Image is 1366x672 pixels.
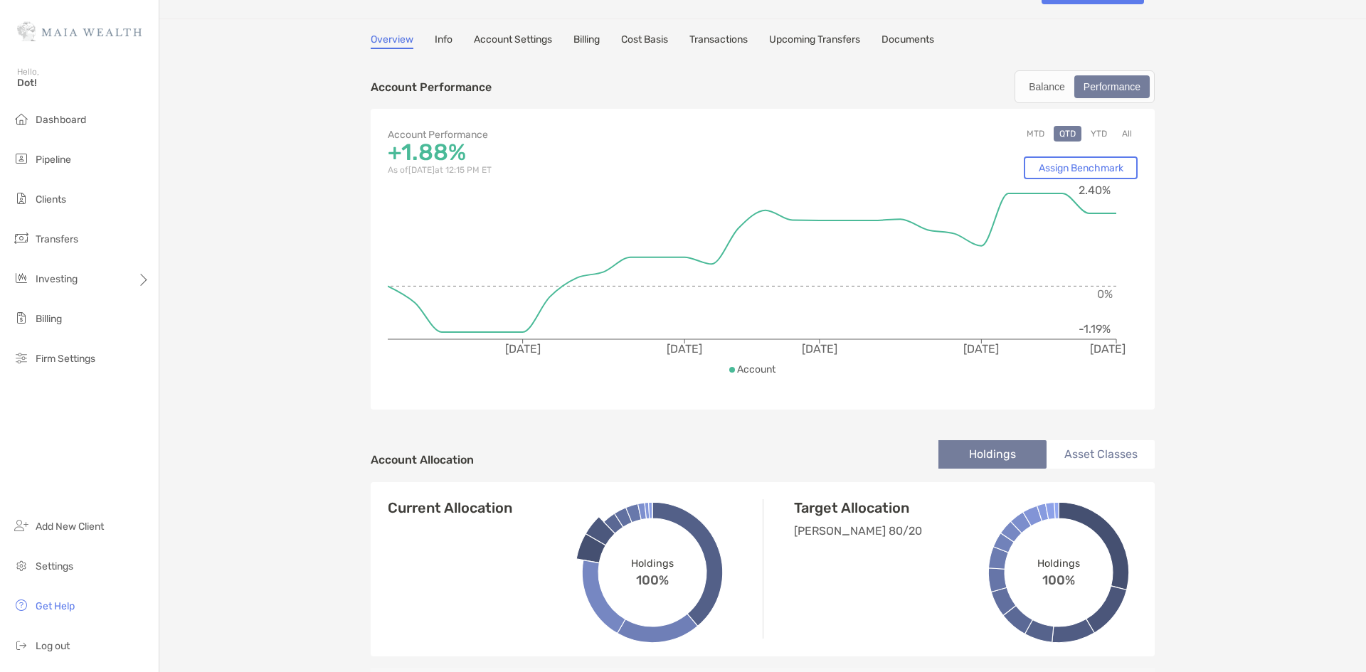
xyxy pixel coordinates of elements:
span: Dot! [17,77,150,89]
span: Settings [36,560,73,572]
tspan: [DATE] [1090,342,1126,356]
p: Account [737,361,775,378]
p: [PERSON_NAME] 80/20 [794,522,1015,540]
a: Info [435,33,452,49]
img: firm-settings icon [13,349,30,366]
span: Clients [36,193,66,206]
img: dashboard icon [13,110,30,127]
span: Dashboard [36,114,86,126]
li: Holdings [938,440,1047,469]
img: clients icon [13,190,30,207]
span: Log out [36,640,70,652]
span: Transfers [36,233,78,245]
a: Documents [881,33,934,49]
a: Billing [573,33,600,49]
div: segmented control [1015,70,1155,103]
span: Get Help [36,600,75,612]
tspan: [DATE] [505,342,541,356]
img: add_new_client icon [13,517,30,534]
span: Pipeline [36,154,71,166]
span: Firm Settings [36,353,95,365]
tspan: [DATE] [963,342,999,356]
button: QTD [1054,126,1081,142]
li: Asset Classes [1047,440,1155,469]
span: Billing [36,313,62,325]
h4: Target Allocation [794,499,1015,516]
a: Account Settings [474,33,552,49]
img: Zoe Logo [17,6,142,57]
img: billing icon [13,309,30,326]
p: As of [DATE] at 12:15 PM ET [388,161,763,179]
span: 100% [1042,569,1075,587]
img: settings icon [13,557,30,574]
tspan: 2.40% [1079,183,1111,197]
span: Investing [36,273,78,285]
h4: Account Allocation [371,453,474,466]
span: Holdings [631,557,673,569]
a: Cost Basis [621,33,668,49]
button: MTD [1021,126,1050,142]
span: Add New Client [36,521,104,533]
a: Upcoming Transfers [769,33,860,49]
img: investing icon [13,270,30,287]
tspan: -1.19% [1079,322,1111,336]
span: 100% [636,569,669,587]
img: pipeline icon [13,150,30,167]
img: logout icon [13,636,30,654]
tspan: [DATE] [802,342,837,356]
p: Account Performance [371,78,492,96]
button: YTD [1085,126,1113,142]
p: Account Performance [388,126,763,144]
div: Balance [1021,77,1073,97]
img: get-help icon [13,597,30,614]
span: Holdings [1037,557,1079,569]
div: Performance [1076,77,1148,97]
img: transfers icon [13,230,30,247]
h4: Current Allocation [388,499,512,516]
a: Overview [371,33,413,49]
a: Transactions [689,33,748,49]
tspan: 0% [1097,287,1113,301]
button: All [1116,126,1138,142]
tspan: [DATE] [667,342,702,356]
a: Assign Benchmark [1024,156,1138,179]
p: +1.88% [388,144,763,161]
